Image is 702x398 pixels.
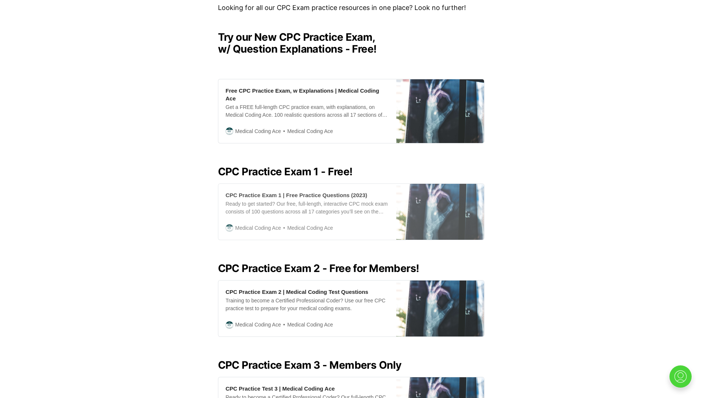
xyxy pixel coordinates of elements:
[281,224,333,232] span: Medical Coding Ace
[226,385,335,392] div: CPC Practice Test 3 | Medical Coding Ace
[226,200,389,216] div: Ready to get started? Our free, full-length, interactive CPC mock exam consists of 100 questions ...
[218,3,484,13] p: Looking for all our CPC Exam practice resources in one place? Look no further!
[218,79,484,143] a: Free CPC Practice Exam, w Explanations | Medical Coding AceGet a FREE full-length CPC practice ex...
[218,166,484,178] h2: CPC Practice Exam 1 - Free!
[226,288,369,296] div: CPC Practice Exam 2 | Medical Coding Test Questions
[218,359,484,371] h2: CPC Practice Exam 3 - Members Only
[235,127,281,135] span: Medical Coding Ace
[226,103,389,119] div: Get a FREE full-length CPC practice exam, with explanations, on Medical Coding Ace. 100 realistic...
[226,87,389,102] div: Free CPC Practice Exam, w Explanations | Medical Coding Ace
[281,127,333,136] span: Medical Coding Ace
[218,31,484,55] h2: Try our New CPC Practice Exam, w/ Question Explanations - Free!
[235,321,281,329] span: Medical Coding Ace
[226,297,389,312] div: Training to become a Certified Professional Coder? Use our free CPC practice test to prepare for ...
[226,191,367,199] div: CPC Practice Exam 1 | Free Practice Questions (2023)
[235,224,281,232] span: Medical Coding Ace
[281,321,333,329] span: Medical Coding Ace
[218,262,484,274] h2: CPC Practice Exam 2 - Free for Members!
[218,280,484,337] a: CPC Practice Exam 2 | Medical Coding Test QuestionsTraining to become a Certified Professional Co...
[218,183,484,240] a: CPC Practice Exam 1 | Free Practice Questions (2023)Ready to get started? Our free, full-length, ...
[663,362,702,398] iframe: portal-trigger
